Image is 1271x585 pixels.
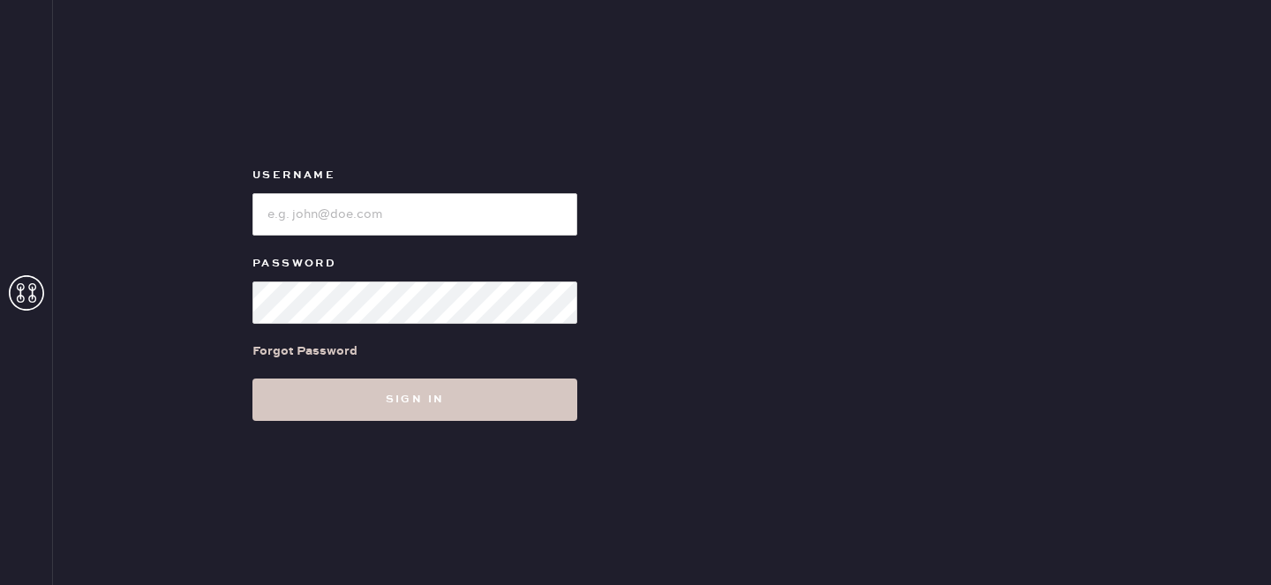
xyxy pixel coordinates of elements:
a: Forgot Password [252,324,357,379]
div: Forgot Password [252,341,357,361]
label: Username [252,165,577,186]
button: Sign in [252,379,577,421]
label: Password [252,253,577,274]
input: e.g. john@doe.com [252,193,577,236]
